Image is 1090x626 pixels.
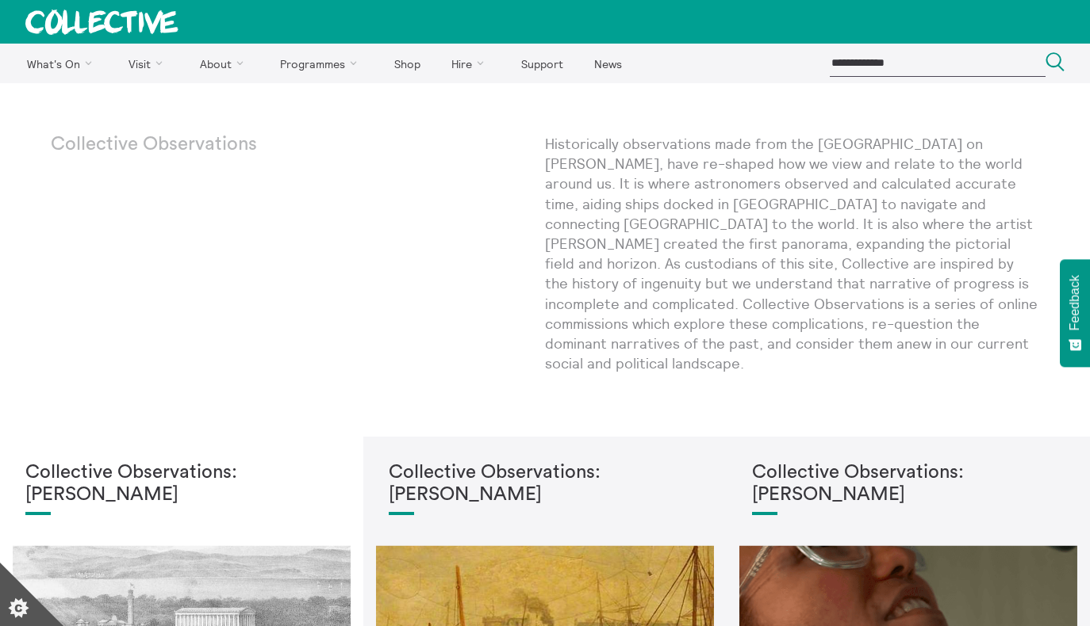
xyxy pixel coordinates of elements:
[389,462,701,506] h1: Collective Observations: [PERSON_NAME]
[580,44,635,83] a: News
[1068,275,1082,330] span: Feedback
[51,134,298,156] p: Collective Observations
[752,462,1065,506] h1: Collective Observations: [PERSON_NAME]
[438,44,505,83] a: Hire
[186,44,263,83] a: About
[13,44,112,83] a: What's On
[25,462,338,506] h1: Collective Observations: [PERSON_NAME]
[507,44,577,83] a: Support
[1060,259,1090,367] button: Feedback - Show survey
[267,44,378,83] a: Programmes
[115,44,183,83] a: Visit
[380,44,434,83] a: Shop
[545,134,1039,373] p: Historically observations made from the [GEOGRAPHIC_DATA] on [PERSON_NAME], have re-shaped how we...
